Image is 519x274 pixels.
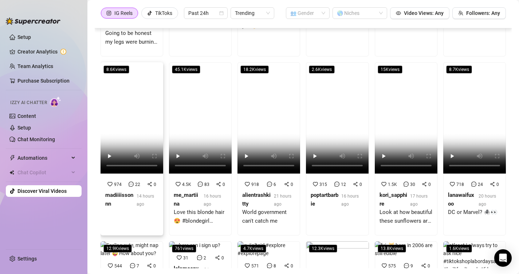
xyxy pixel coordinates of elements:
[169,241,220,249] img: where can i sign up?
[135,182,140,187] span: 22
[446,245,472,253] span: 1.6K views
[450,182,455,187] span: heart
[410,263,413,269] span: 9
[456,182,464,187] span: 718
[458,11,463,16] span: team
[9,170,14,175] img: Chat Copilot
[309,65,335,74] span: 2.6K views
[174,208,227,225] div: Love this blonde hair 😍 #blondegirl #blondehair #trend #foryou #gymgirl #gymoutfit
[404,182,409,187] span: message
[50,96,61,107] img: AI Chatter
[334,182,339,187] span: message
[198,182,203,187] span: message
[105,192,133,207] strong: madiiiissonnn
[17,167,69,178] span: Chat Copilot
[446,65,472,74] span: 8.7K views
[388,182,397,187] span: 1.5K
[172,245,196,253] span: 761 views
[375,241,437,257] img: fyi, 🐱 born in 2006 are still edible
[106,11,111,16] span: instagram
[103,65,129,74] span: 8.6K views
[17,188,67,194] a: Discover Viral Videos
[114,8,133,19] div: IG Reels
[183,255,188,261] span: 31
[17,125,31,131] a: Setup
[359,182,362,187] span: 0
[17,78,70,84] a: Purchase Subscription
[188,8,223,19] span: Past 24h
[147,182,152,187] span: share-alt
[448,192,474,207] strong: lanawaifuxoo
[378,65,402,74] span: 15K views
[101,62,163,235] a: 8.6Kviews974220madiiiissonnn14 hours ago
[380,208,433,225] div: Look at how beautiful these sunflowers are! I’m just amazed at how many they have produced. #sunf...
[147,11,152,16] span: tik-tok
[154,182,156,187] span: 0
[388,263,396,269] span: 575
[490,182,495,187] span: share-alt
[375,62,437,235] a: 15Kviews1.5K300kori_sapphire17 hours agoLook at how beautiful these sunflowers are! I’m just amaz...
[443,62,506,235] a: 8.7Kviews718240lanawaifuxoo20 hours agoDC or Marvel? 🕷️👀
[410,182,415,187] span: 30
[204,194,221,207] span: 16 hours ago
[155,8,172,19] div: TikToks
[428,263,430,269] span: 0
[251,182,259,187] span: 918
[17,63,53,69] a: Team Analytics
[174,192,198,207] strong: me_martiina
[6,17,60,25] img: logo-BBDzfeDw.svg
[494,249,512,267] div: Open Intercom Messenger
[267,263,272,268] span: message
[471,182,476,187] span: message
[240,245,266,253] span: 4.7K views
[237,241,300,257] img: :p #altgirl #explore #explorepage
[17,113,36,119] a: Content
[17,34,31,40] a: Setup
[478,182,483,187] span: 24
[245,182,250,187] span: heart
[382,263,387,268] span: heart
[137,194,154,207] span: 14 hours ago
[223,182,225,187] span: 0
[172,65,200,74] span: 45.1K views
[466,10,500,16] span: Followers: Any
[404,10,444,16] span: Video Views: Any
[410,194,428,207] span: 17 hours ago
[479,194,496,207] span: 20 hours ago
[237,62,300,235] a: 18.2Kviews91860alientrashkitty21 hours agoWorld government can't catch me
[428,182,431,187] span: 0
[341,194,359,207] span: 16 hours ago
[267,182,272,187] span: message
[341,182,346,187] span: 12
[313,182,318,187] span: heart
[105,29,158,46] div: Going to be honest my legs were burning here lol #latina #dance #explore #explorepage
[404,263,409,268] span: message
[216,182,221,187] span: share-alt
[169,62,232,235] a: 45.1Kviews4.5K830me_martiina16 hours agoLove this blonde hair 😍 #blondegirl #blondehair #trend #f...
[284,182,289,187] span: share-alt
[10,99,47,106] span: Izzy AI Chatter
[204,182,209,187] span: 83
[240,65,269,74] span: 18.2K views
[235,8,270,19] span: Trending
[353,182,358,187] span: share-alt
[17,46,76,57] a: Creator Analytics exclamation-circle
[274,182,276,187] span: 6
[17,136,55,142] a: Chat Monitoring
[251,263,259,269] span: 571
[129,182,134,187] span: message
[381,182,386,187] span: heart
[153,263,156,269] span: 0
[380,192,407,207] strong: kori_sapphire
[197,255,202,260] span: message
[101,241,163,257] img: Feeling cute, might nap later 😜 How about you?
[182,182,191,187] span: 4.5K
[221,255,224,261] span: 0
[390,7,449,19] button: Video Views: Any
[130,263,135,268] span: message
[176,182,181,187] span: heart
[219,11,224,15] span: calendar
[448,208,501,217] div: DC or Marvel? 🕷️👀
[204,255,206,261] span: 2
[114,182,122,187] span: 974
